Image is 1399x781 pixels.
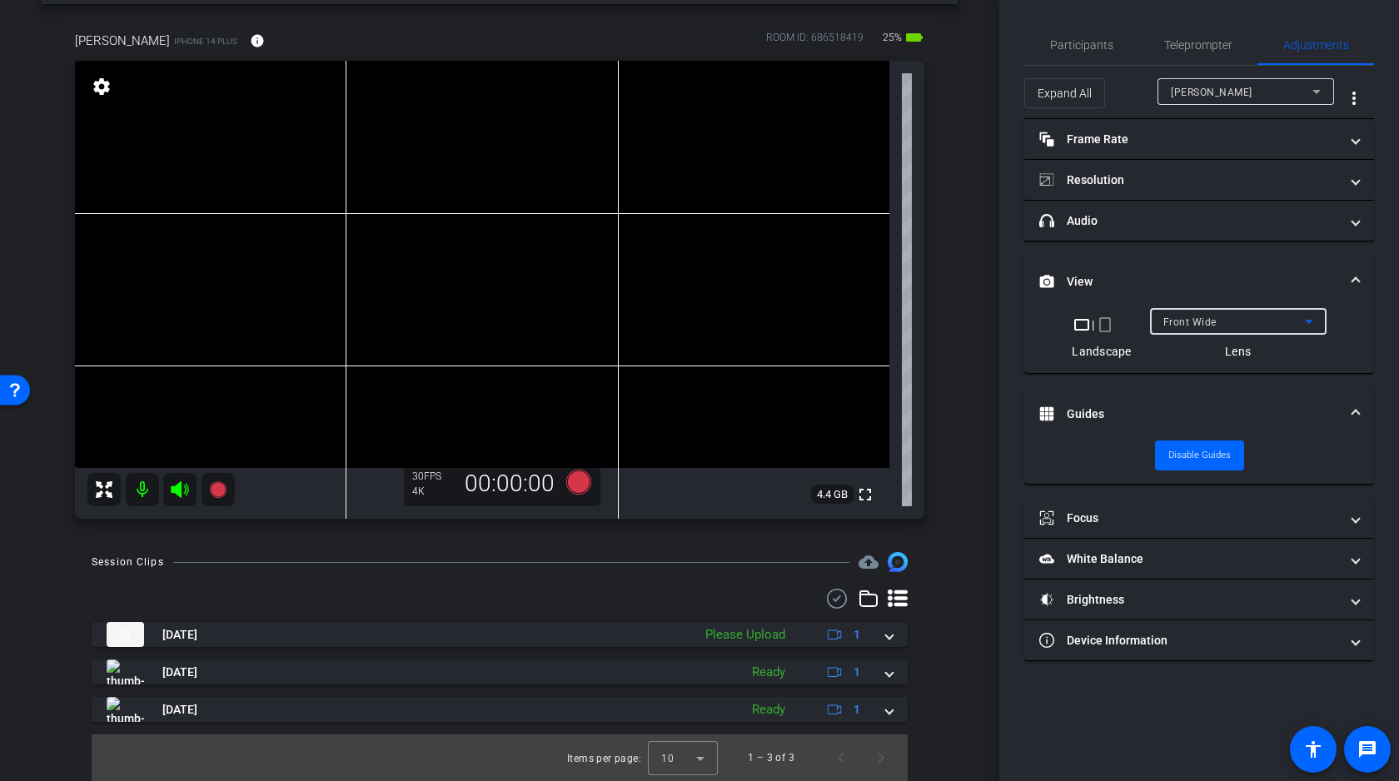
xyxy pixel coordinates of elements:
span: FPS [424,470,441,482]
mat-panel-title: Guides [1039,405,1339,423]
span: [DATE] [162,701,197,719]
mat-icon: accessibility [1303,739,1323,759]
mat-expansion-panel-header: thumb-nail[DATE]Please Upload1 [92,622,908,647]
mat-expansion-panel-header: Brightness [1024,580,1374,619]
img: thumb-nail [107,659,144,684]
img: thumb-nail [107,697,144,722]
mat-panel-title: Audio [1039,212,1339,230]
mat-icon: message [1357,739,1377,759]
mat-expansion-panel-header: Resolution [1024,160,1374,200]
mat-panel-title: Focus [1039,510,1339,527]
div: Ready [744,663,794,682]
span: [PERSON_NAME] [1171,87,1252,98]
img: Session clips [888,552,908,572]
span: [DATE] [162,664,197,681]
span: Adjustments [1283,39,1349,51]
button: Disable Guides [1155,440,1244,470]
button: Previous page [821,738,861,778]
mat-icon: battery_std [904,27,924,47]
span: Destinations for your clips [859,552,879,572]
div: View [1024,308,1374,373]
mat-panel-title: View [1039,273,1339,291]
mat-icon: crop_landscape [1072,315,1092,335]
div: Session Clips [92,554,164,570]
img: thumb-nail [107,622,144,647]
span: Teleprompter [1164,39,1232,51]
span: 25% [880,24,904,51]
mat-expansion-panel-header: thumb-nail[DATE]Ready1 [92,659,908,684]
mat-icon: settings [90,77,113,97]
div: 4K [412,485,454,498]
div: ROOM ID: 686518419 [766,30,864,54]
span: [PERSON_NAME] [75,32,170,50]
div: 00:00:00 [454,470,565,498]
mat-expansion-panel-header: View [1024,255,1374,308]
mat-panel-title: Device Information [1039,632,1339,649]
div: 1 – 3 of 3 [748,749,794,766]
div: 30 [412,470,454,483]
div: Please Upload [697,625,794,644]
button: Next page [861,738,901,778]
mat-icon: more_vert [1344,88,1364,108]
mat-panel-title: White Balance [1039,550,1339,568]
mat-expansion-panel-header: Focus [1024,498,1374,538]
span: Disable Guides [1168,443,1231,468]
div: Guides [1024,440,1374,484]
span: iPhone 14 Plus [174,35,237,47]
span: 1 [854,626,860,644]
span: Front Wide [1163,316,1217,328]
mat-expansion-panel-header: thumb-nail[DATE]Ready1 [92,697,908,722]
button: More Options for Adjustments Panel [1334,78,1374,118]
span: [DATE] [162,626,197,644]
mat-icon: info [250,33,265,48]
mat-panel-title: Brightness [1039,591,1339,609]
mat-expansion-panel-header: Audio [1024,201,1374,241]
div: Landscape [1072,343,1131,360]
div: Ready [744,700,794,719]
span: 4.4 GB [811,485,854,505]
button: Expand All [1024,78,1105,108]
mat-icon: fullscreen [855,485,875,505]
span: 1 [854,664,860,681]
mat-expansion-panel-header: White Balance [1024,539,1374,579]
mat-icon: crop_portrait [1095,315,1115,335]
mat-icon: cloud_upload [859,552,879,572]
mat-expansion-panel-header: Device Information [1024,620,1374,660]
span: Participants [1050,39,1113,51]
div: | [1072,315,1131,335]
mat-panel-title: Frame Rate [1039,131,1339,148]
mat-expansion-panel-header: Frame Rate [1024,119,1374,159]
mat-expansion-panel-header: Guides [1024,387,1374,440]
mat-panel-title: Resolution [1039,172,1339,189]
span: Expand All [1038,77,1092,109]
div: Items per page: [567,750,641,767]
span: 1 [854,701,860,719]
